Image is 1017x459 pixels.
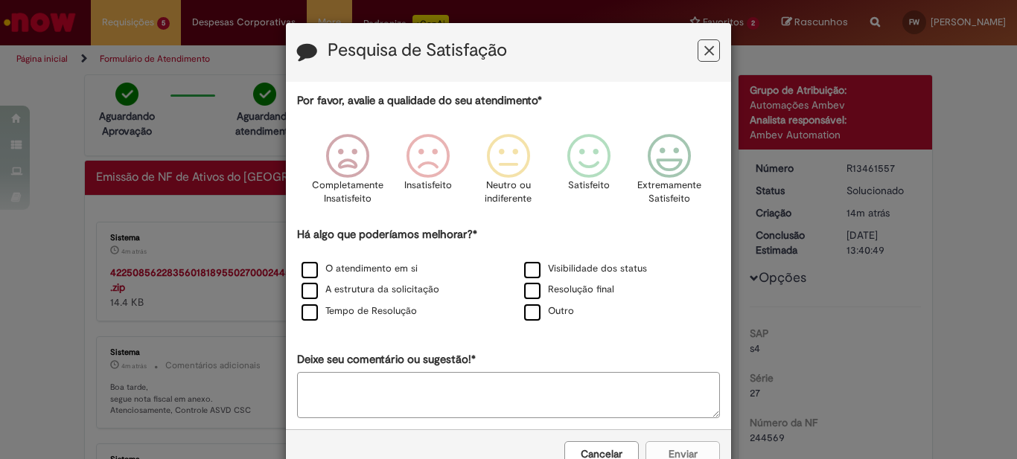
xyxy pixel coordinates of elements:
[551,123,627,225] div: Satisfeito
[524,262,647,276] label: Visibilidade dos status
[302,262,418,276] label: O atendimento em si
[328,41,507,60] label: Pesquisa de Satisfação
[471,123,546,225] div: Neutro ou indiferente
[404,179,452,193] p: Insatisfeito
[312,179,383,206] p: Completamente Insatisfeito
[297,93,542,109] label: Por favor, avalie a qualidade do seu atendimento*
[524,283,614,297] label: Resolução final
[524,304,574,318] label: Outro
[482,179,535,206] p: Neutro ou indiferente
[297,227,720,323] div: Há algo que poderíamos melhorar?*
[568,179,610,193] p: Satisfeito
[297,352,476,367] label: Deixe seu comentário ou sugestão!*
[637,179,701,206] p: Extremamente Satisfeito
[390,123,466,225] div: Insatisfeito
[631,123,707,225] div: Extremamente Satisfeito
[302,283,439,297] label: A estrutura da solicitação
[302,304,417,318] label: Tempo de Resolução
[309,123,385,225] div: Completamente Insatisfeito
